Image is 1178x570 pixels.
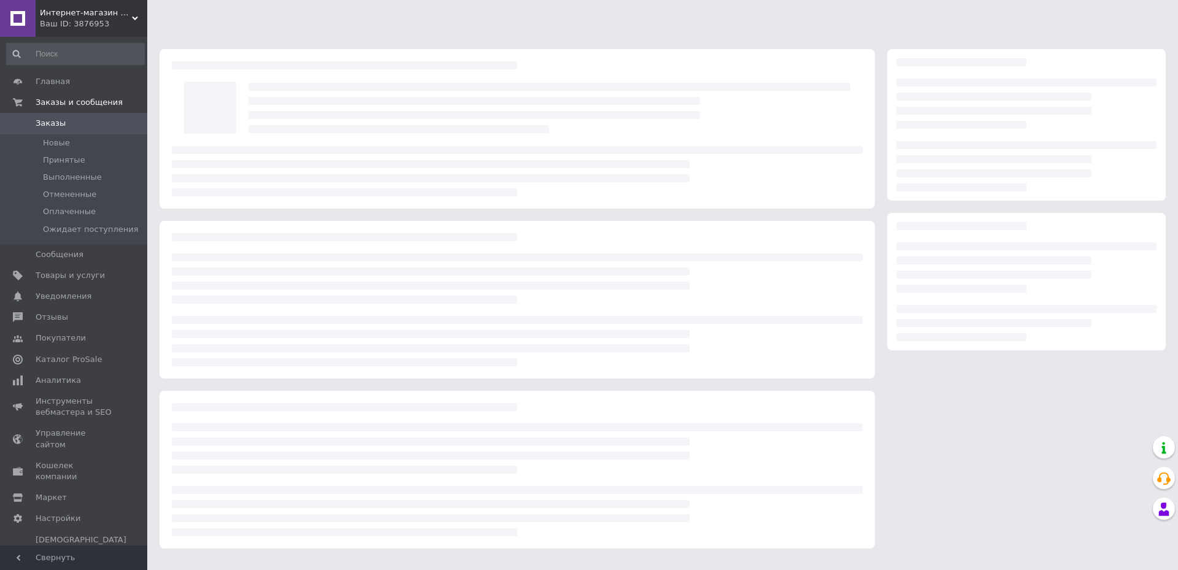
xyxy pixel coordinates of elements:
span: Маркет [36,492,67,503]
span: Ожидает поступления [43,224,139,235]
span: Отмененные [43,189,96,200]
span: Интернет-магазин косметики Amani.com.ua [40,7,132,18]
span: Уведомления [36,291,91,302]
span: Аналитика [36,375,81,386]
input: Поиск [6,43,145,65]
span: [DEMOGRAPHIC_DATA] и счета [36,534,126,568]
span: Покупатели [36,333,86,344]
span: Оплаченные [43,206,96,217]
span: Товары и услуги [36,270,105,281]
span: Инструменты вебмастера и SEO [36,396,114,418]
span: Главная [36,76,70,87]
span: Кошелек компании [36,460,114,482]
span: Новые [43,137,70,148]
span: Управление сайтом [36,428,114,450]
span: Выполненные [43,172,102,183]
span: Отзывы [36,312,68,323]
div: Ваш ID: 3876953 [40,18,147,29]
span: Заказы [36,118,66,129]
span: Настройки [36,513,80,524]
span: Сообщения [36,249,83,260]
span: Заказы и сообщения [36,97,123,108]
span: Принятые [43,155,85,166]
span: Каталог ProSale [36,354,102,365]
